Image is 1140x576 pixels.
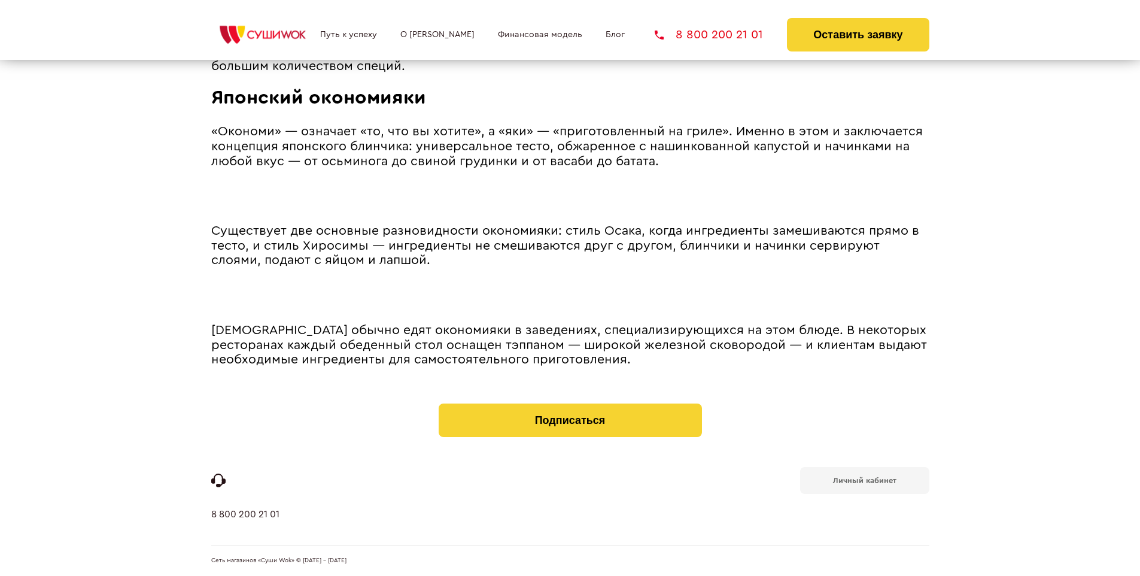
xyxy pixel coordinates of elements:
b: Личный кабинет [833,477,896,484]
a: Блог [606,30,625,40]
button: Подписаться [439,404,702,437]
a: Финансовая модель [498,30,582,40]
span: [DEMOGRAPHIC_DATA] обычно едят окономияки в заведениях, специализирующихся на этом блюде. В некот... [211,324,927,366]
button: Оставить заявку [787,18,929,51]
a: 8 800 200 21 01 [211,509,279,545]
span: «Окономи» ― означает «то, что вы хотите», а «яки» ― «приготовленный на гриле». Именно в этом и за... [211,125,923,167]
a: 8 800 200 21 01 [655,29,763,41]
span: Сеть магазинов «Суши Wok» © [DATE] - [DATE] [211,557,346,565]
a: О [PERSON_NAME] [400,30,475,40]
span: 8 800 200 21 01 [676,29,763,41]
a: Путь к успеху [320,30,377,40]
span: Японский окономияки [211,88,426,107]
span: Хрустящая снаружи, но влажная и гладкая внутри, фарината популярна и в других странах [GEOGRAPHIC... [211,31,915,72]
a: Личный кабинет [800,467,929,494]
span: Существует две основные разновидности окономияки: стиль Осака, когда ингредиенты замешиваются пря... [211,225,919,266]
